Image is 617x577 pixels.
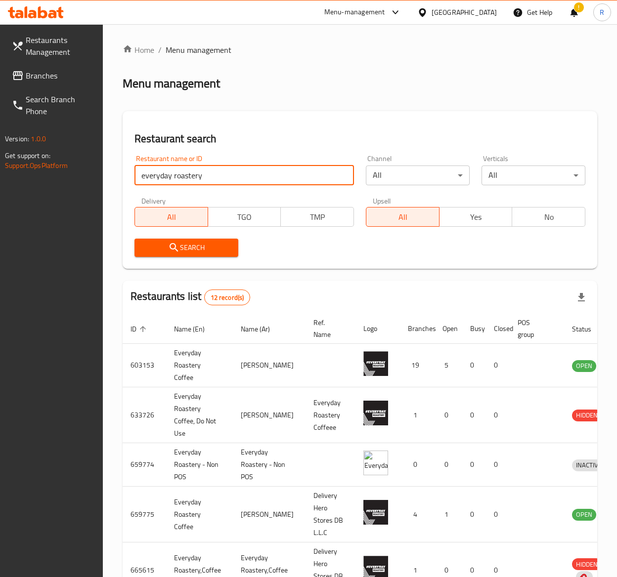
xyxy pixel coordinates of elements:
span: Search Branch Phone [26,93,95,117]
span: Ref. Name [313,317,344,340]
th: Closed [486,314,510,344]
td: 0 [462,443,486,487]
td: 659774 [123,443,166,487]
span: Menu management [166,44,231,56]
td: Everyday Roastery Coffee, Do Not Use [166,387,233,443]
button: TGO [208,207,281,227]
span: OPEN [572,360,596,371]
li: / [158,44,162,56]
button: No [512,207,585,227]
td: 0 [486,443,510,487]
input: Search for restaurant name or ID.. [134,165,354,185]
div: All [482,165,585,185]
td: 0 [462,387,486,443]
span: Name (Ar) [241,323,283,335]
th: Open [435,314,462,344]
td: 0 [462,487,486,542]
span: TGO [212,210,277,224]
a: Home [123,44,154,56]
div: Menu-management [324,6,385,18]
div: HIDDEN [572,558,602,570]
td: 0 [486,487,510,542]
td: [PERSON_NAME] [233,487,306,542]
a: Branches [4,64,103,87]
button: All [134,207,208,227]
span: No [516,210,581,224]
button: TMP [280,207,354,227]
span: ID [131,323,149,335]
td: 0 [435,387,462,443]
span: Get support on: [5,149,50,162]
span: Version: [5,132,29,145]
button: All [366,207,440,227]
th: Branches [400,314,435,344]
h2: Menu management [123,76,220,91]
span: R [600,7,604,18]
div: [GEOGRAPHIC_DATA] [432,7,497,18]
h2: Restaurant search [134,131,585,146]
span: Search [142,242,230,254]
td: 5 [435,344,462,387]
span: OPEN [572,509,596,520]
label: Upsell [373,197,391,204]
span: Restaurants Management [26,34,95,58]
td: Everyday Roastery - Non POS [166,443,233,487]
td: 0 [400,443,435,487]
span: Name (En) [174,323,218,335]
span: Yes [443,210,509,224]
span: All [370,210,436,224]
td: 0 [486,344,510,387]
th: Busy [462,314,486,344]
span: HIDDEN [572,410,602,421]
td: Everyday Roastery Coffee [166,487,233,542]
td: [PERSON_NAME] [233,344,306,387]
span: POS group [518,317,552,340]
td: 0 [486,387,510,443]
span: Branches [26,70,95,82]
td: Everyday Roastery - Non POS [233,443,306,487]
td: 1 [400,387,435,443]
span: All [139,210,204,224]
button: Yes [439,207,513,227]
label: Delivery [141,197,166,204]
img: Everyday Roastery - Non POS [363,451,388,475]
nav: breadcrumb [123,44,597,56]
div: Total records count [204,289,251,305]
td: 659775 [123,487,166,542]
td: [PERSON_NAME] [233,387,306,443]
span: INACTIVE [572,459,606,471]
div: OPEN [572,509,596,521]
button: Search [134,239,238,257]
span: Status [572,323,604,335]
td: Everyday Roastery Coffeee [306,387,355,443]
td: 603153 [123,344,166,387]
a: Restaurants Management [4,28,103,64]
span: 12 record(s) [205,293,250,302]
td: 0 [462,344,486,387]
th: Logo [355,314,400,344]
td: Delivery Hero Stores DB L.L.C [306,487,355,542]
td: Everyday Roastery Coffee [166,344,233,387]
td: 0 [435,443,462,487]
h2: Restaurants list [131,289,250,305]
a: Support.OpsPlatform [5,159,68,172]
td: 633726 [123,387,166,443]
div: All [366,165,470,185]
span: TMP [285,210,350,224]
span: 1.0.0 [31,132,46,145]
span: HIDDEN [572,559,602,570]
a: Search Branch Phone [4,87,103,123]
img: Everyday Roastery Coffee [363,500,388,525]
img: Everyday Roastery Coffee, Do Not Use [363,401,388,425]
img: Everyday Roastery Coffee [363,351,388,376]
td: 4 [400,487,435,542]
td: 1 [435,487,462,542]
td: 19 [400,344,435,387]
div: Export file [570,286,593,309]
